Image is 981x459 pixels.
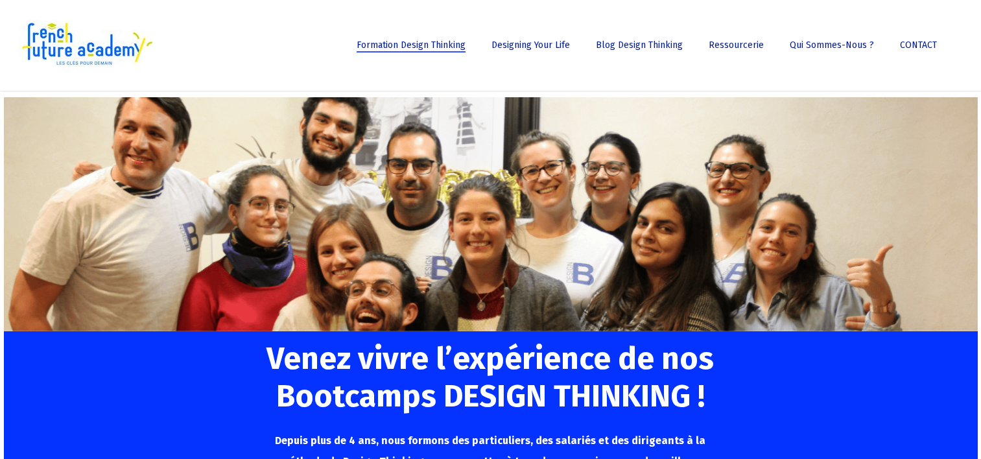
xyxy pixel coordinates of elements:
[596,40,683,51] span: Blog Design Thinking
[702,41,770,50] a: Ressourcerie
[709,40,764,51] span: Ressourcerie
[485,41,576,50] a: Designing Your Life
[790,40,874,51] span: Qui sommes-nous ?
[18,19,155,71] img: French Future Academy
[491,40,570,51] span: Designing Your Life
[266,340,714,415] span: Venez vivre l’expérience de nos Bootcamps DESIGN THINKING !
[900,40,937,51] span: CONTACT
[350,41,472,50] a: Formation Design Thinking
[893,41,943,50] a: CONTACT
[357,40,466,51] span: Formation Design Thinking
[783,41,881,50] a: Qui sommes-nous ?
[589,41,689,50] a: Blog Design Thinking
